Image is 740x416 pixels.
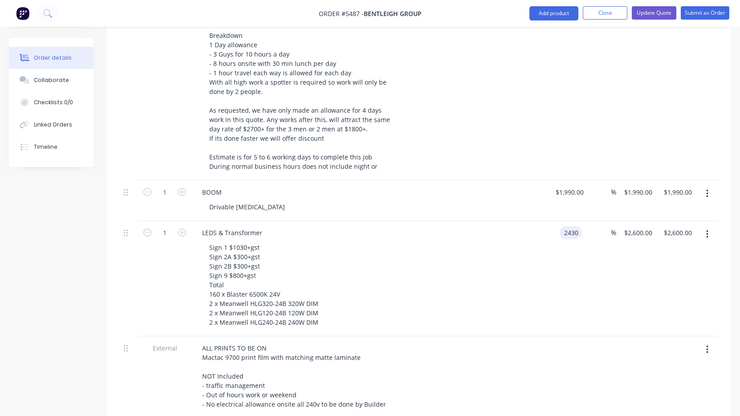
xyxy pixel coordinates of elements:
[9,114,94,136] button: Linked Orders
[202,29,397,173] div: Breakdown 1 Day allowance - 3 Guys for 10 hours a day - 8 hours onsite with 30 min lunch per day ...
[202,241,325,329] div: Sign 1 $1030+gst Sign 2A $300+gst Sign 2B $300+gst Sign 9 $800+gst Total 160 x Blaster 6500K 24V ...
[319,9,364,18] span: Order #5487 -
[9,91,94,114] button: Checklists 0/0
[632,6,676,20] button: Update Quote
[611,187,616,197] span: %
[202,200,292,213] div: Drivable [MEDICAL_DATA]
[681,6,729,20] button: Submit as Order
[34,98,73,106] div: Checklists 0/0
[195,186,229,199] div: BOOM
[34,121,72,129] div: Linked Orders
[9,136,94,158] button: Timeline
[34,54,72,62] div: Order details
[9,47,94,69] button: Order details
[34,76,69,84] div: Collaborate
[195,342,393,411] div: ALL PRINTS TO BE ON Mactac 9700 print film with matching matte laminate NOT Included - traffic ma...
[583,6,627,20] button: Close
[34,143,57,151] div: Timeline
[142,343,188,353] span: External
[364,9,422,18] span: Bentleigh Group
[611,228,616,238] span: %
[9,69,94,91] button: Collaborate
[16,7,29,20] img: Factory
[195,226,269,239] div: LEDS & Transformer
[529,6,578,20] button: Add product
